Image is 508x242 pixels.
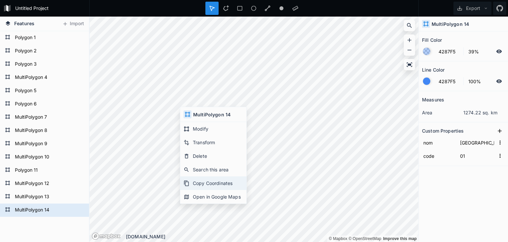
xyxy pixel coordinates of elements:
input: Empty [459,138,495,148]
button: Export [453,2,491,15]
a: Mapbox logo [92,232,121,240]
a: Map feedback [383,236,417,241]
div: Delete [180,149,246,163]
a: OpenStreetMap [349,236,381,241]
h2: Custom Properties [422,126,464,136]
button: Import [59,19,87,29]
div: Modify [180,122,246,136]
div: Transform [180,136,246,149]
input: Empty [459,151,495,161]
div: Search this area [180,163,246,176]
span: Features [14,20,34,27]
input: Name [422,151,455,161]
div: Open in Google Maps [180,190,246,204]
dd: 1274.22 sq. km [463,109,505,116]
h2: Fill Color [422,35,442,45]
dt: area [422,109,463,116]
h4: MultiPolygon 14 [193,111,231,118]
h2: Measures [422,94,444,105]
div: Copy Coordinates [180,176,246,190]
input: Name [422,138,455,148]
h2: Line Color [422,65,444,75]
a: Mapbox [329,236,347,241]
div: [DOMAIN_NAME] [126,233,418,240]
h4: MultiPolygon 14 [432,21,469,28]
